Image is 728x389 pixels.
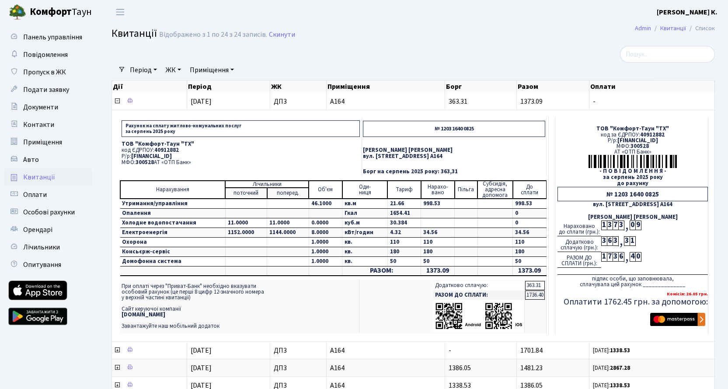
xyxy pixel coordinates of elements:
[635,252,641,262] div: 0
[267,188,309,199] td: поперед.
[9,4,26,21] img: logo.png
[613,221,618,230] div: 7
[557,252,601,268] div: РАЗОМ ДО СПЛАТИ (грн.):
[557,168,708,174] div: - П О В І Д О М Л Е Н Н Я -
[136,158,154,166] span: 300528
[635,221,641,230] div: 9
[618,236,624,246] div: ,
[607,221,613,230] div: 3
[613,236,618,246] div: 3
[191,346,212,355] span: [DATE]
[342,181,388,199] td: Оди- ниця
[122,160,360,165] p: МФО: АТ «ОТП Банк»
[593,347,630,354] small: [DATE]:
[557,138,708,144] div: Р/р:
[23,172,55,182] span: Квитанції
[557,175,708,180] div: за серпень 2025 року
[23,242,60,252] span: Лічильники
[520,97,543,106] span: 1373.09
[593,364,630,372] small: [DATE]:
[618,221,624,230] div: 3
[557,132,708,138] div: код за ЄДРПОУ:
[187,81,270,93] th: Період
[274,347,323,354] span: ДП3
[421,228,455,238] td: 34.56
[122,311,165,319] b: [DOMAIN_NAME]
[23,102,58,112] span: Документи
[4,81,92,98] a: Подати заявку
[421,257,455,266] td: 50
[23,85,69,95] span: Подати заявку
[557,274,708,287] div: підпис особи, що заповнювала, сплачувала цей рахунок ______________
[421,247,455,257] td: 180
[630,221,635,230] div: 0
[4,116,92,133] a: Контакти
[387,181,421,199] td: Тариф
[342,257,388,266] td: кв.
[330,347,441,354] span: А164
[274,364,323,371] span: ДП3
[109,5,131,19] button: Переключити навігацію
[342,228,388,238] td: кВт/годин
[455,181,477,199] td: Пільга
[327,81,445,93] th: Приміщення
[593,98,711,105] span: -
[589,81,715,93] th: Оплати
[624,252,630,262] div: ,
[120,257,225,266] td: Домофонна система
[4,186,92,203] a: Оплати
[445,81,517,93] th: Борг
[4,256,92,273] a: Опитування
[557,214,708,220] div: [PERSON_NAME] [PERSON_NAME]
[120,181,225,199] td: Нарахування
[309,199,342,209] td: 46.1000
[4,28,92,46] a: Панель управління
[120,280,359,333] td: При оплаті через "Приват-Банк" необхідно вказувати особовий рахунок (це перші 8 цифр 12-значного ...
[557,202,708,207] div: вул. [STREET_ADDRESS] А164
[557,149,708,155] div: АТ «ОТП Банк»
[601,221,607,230] div: 1
[120,218,225,228] td: Холодне водопостачання
[342,218,388,228] td: куб.м
[617,137,658,144] span: [FINANCIAL_ID]
[601,252,607,262] div: 1
[607,252,613,262] div: 7
[660,24,686,33] a: Квитанції
[477,181,513,199] td: Субсидія, адресна допомога
[309,238,342,247] td: 1.0000
[342,199,388,209] td: кв.м
[23,207,75,217] span: Особові рахунки
[650,313,705,326] img: Masterpass
[557,144,708,149] div: МФО:
[309,181,342,199] td: Об'єм
[610,347,630,354] b: 1338.53
[120,247,225,257] td: Консьєрж-сервіс
[363,169,545,175] p: Борг на серпень 2025 року: 363,31
[23,225,52,235] span: Орендарі
[120,228,225,238] td: Електроенергія
[30,5,92,20] span: Таун
[525,281,545,290] td: 363.31
[387,209,421,218] td: 1654.41
[4,133,92,151] a: Приміщення
[225,181,309,188] td: Лічильники
[225,228,267,238] td: 1152.0000
[159,31,267,39] div: Відображено з 1 по 24 з 24 записів.
[435,302,522,330] img: apps-qrcodes.png
[618,252,624,262] div: 6
[30,5,72,19] b: Комфорт
[433,291,525,300] td: РАЗОМ ДО СПЛАТИ:
[4,98,92,116] a: Документи
[23,120,54,130] span: Контакти
[23,155,39,165] span: Авто
[309,218,342,228] td: 0.0000
[330,98,441,105] span: А164
[630,142,649,150] span: 300528
[513,266,547,276] td: 1373.09
[186,63,237,77] a: Приміщення
[607,236,613,246] div: 6
[613,252,618,262] div: 3
[274,382,323,389] span: ДП3
[449,346,451,355] span: -
[525,291,545,300] td: 1736.40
